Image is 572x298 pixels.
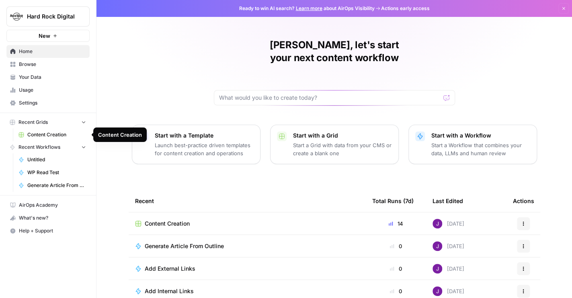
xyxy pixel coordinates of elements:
span: Recent Grids [18,119,48,126]
a: Settings [6,97,90,109]
div: 0 [372,265,420,273]
div: 0 [372,242,420,250]
div: [DATE] [433,219,464,228]
span: Usage [19,86,86,94]
span: WP Read Test [27,169,86,176]
span: Add External Links [145,265,195,273]
span: New [39,32,50,40]
span: Generate Article From Outline [27,182,86,189]
a: AirOps Academy [6,199,90,212]
img: nj1ssy6o3lyd6ijko0eoja4aphzn [433,264,442,273]
span: Help + Support [19,227,86,234]
div: Content Creation [98,131,142,139]
span: Add Internal Links [145,287,194,295]
div: Total Runs (7d) [372,190,414,212]
span: Browse [19,61,86,68]
a: Add Internal Links [135,287,359,295]
input: What would you like to create today? [219,94,440,102]
span: Home [19,48,86,55]
span: Untitled [27,156,86,163]
a: Home [6,45,90,58]
a: Add External Links [135,265,359,273]
button: Start with a WorkflowStart a Workflow that combines your data, LLMs and human review [408,125,537,164]
img: nj1ssy6o3lyd6ijko0eoja4aphzn [433,286,442,296]
button: Start with a GridStart a Grid with data from your CMS or create a blank one [270,125,399,164]
h1: [PERSON_NAME], let's start your next content workflow [214,39,455,64]
a: Untitled [15,153,90,166]
span: AirOps Academy [19,201,86,209]
a: Learn more [296,5,322,11]
div: 0 [372,287,420,295]
button: Start with a TemplateLaunch best-practice driven templates for content creation and operations [132,125,260,164]
button: Workspace: Hard Rock Digital [6,6,90,27]
p: Launch best-practice driven templates for content creation and operations [155,141,254,157]
span: Settings [19,99,86,107]
button: Recent Grids [6,116,90,128]
a: Content Creation [135,220,359,228]
span: Ready to win AI search? about AirOps Visibility [239,5,375,12]
div: Recent [135,190,359,212]
span: Your Data [19,74,86,81]
div: Last Edited [433,190,463,212]
div: [DATE] [433,241,464,251]
a: Generate Article From Outline [15,179,90,192]
img: Hard Rock Digital Logo [9,9,24,24]
a: Browse [6,58,90,71]
div: 14 [372,220,420,228]
img: nj1ssy6o3lyd6ijko0eoja4aphzn [433,219,442,228]
div: [DATE] [433,286,464,296]
span: Content Creation [145,220,190,228]
img: nj1ssy6o3lyd6ijko0eoja4aphzn [433,241,442,251]
a: Content Creation [15,128,90,141]
div: [DATE] [433,264,464,273]
p: Start a Grid with data from your CMS or create a blank one [293,141,392,157]
a: Generate Article From Outline [135,242,359,250]
p: Start with a Template [155,132,254,140]
a: WP Read Test [15,166,90,179]
button: Recent Workflows [6,141,90,153]
div: What's new? [7,212,89,224]
p: Start a Workflow that combines your data, LLMs and human review [431,141,530,157]
p: Start with a Workflow [431,132,530,140]
div: Actions [513,190,534,212]
span: Hard Rock Digital [27,12,76,21]
p: Start with a Grid [293,132,392,140]
span: Actions early access [381,5,430,12]
span: Content Creation [27,131,86,138]
a: Usage [6,84,90,97]
button: Help + Support [6,224,90,237]
button: New [6,30,90,42]
a: Your Data [6,71,90,84]
span: Recent Workflows [18,144,60,151]
button: What's new? [6,212,90,224]
span: Generate Article From Outline [145,242,224,250]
